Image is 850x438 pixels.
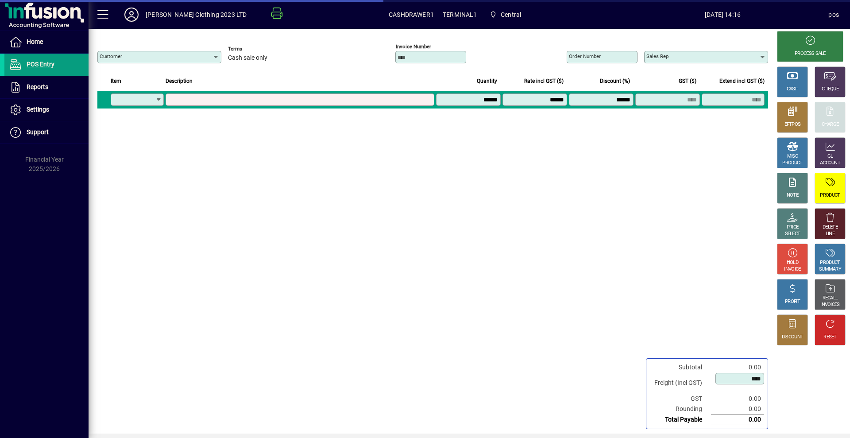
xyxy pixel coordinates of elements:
[650,394,711,404] td: GST
[4,31,89,53] a: Home
[396,43,431,50] mat-label: Invoice number
[650,404,711,415] td: Rounding
[501,8,521,22] span: Central
[27,61,54,68] span: POS Entry
[822,86,838,93] div: CHEQUE
[617,8,829,22] span: [DATE] 14:16
[27,106,49,113] span: Settings
[782,334,803,341] div: DISCOUNT
[711,404,764,415] td: 0.00
[166,76,193,86] span: Description
[820,192,840,199] div: PRODUCT
[600,76,630,86] span: Discount (%)
[823,295,838,302] div: RECALL
[569,53,601,59] mat-label: Order number
[719,76,765,86] span: Extend incl GST ($)
[823,334,837,341] div: RESET
[787,153,798,160] div: MISC
[820,302,839,308] div: INVOICES
[784,266,800,273] div: INVOICE
[787,86,798,93] div: CASH
[117,7,146,23] button: Profile
[679,76,696,86] span: GST ($)
[784,121,801,128] div: EFTPOS
[828,8,839,22] div: pos
[711,362,764,372] td: 0.00
[785,231,800,237] div: SELECT
[711,415,764,425] td: 0.00
[4,99,89,121] a: Settings
[228,46,281,52] span: Terms
[820,260,840,266] div: PRODUCT
[822,121,839,128] div: CHARGE
[477,76,497,86] span: Quantity
[787,192,798,199] div: NOTE
[711,394,764,404] td: 0.00
[524,76,564,86] span: Rate incl GST ($)
[787,260,798,266] div: HOLD
[823,224,838,231] div: DELETE
[111,76,121,86] span: Item
[486,7,525,23] span: Central
[27,128,49,136] span: Support
[228,54,267,62] span: Cash sale only
[826,231,835,237] div: LINE
[443,8,477,22] span: TERMINAL1
[27,83,48,90] span: Reports
[819,266,841,273] div: SUMMARY
[820,160,840,167] div: ACCOUNT
[787,224,799,231] div: PRICE
[827,153,833,160] div: GL
[795,50,826,57] div: PROCESS SALE
[27,38,43,45] span: Home
[4,121,89,143] a: Support
[4,76,89,98] a: Reports
[650,362,711,372] td: Subtotal
[389,8,434,22] span: CASHDRAWER1
[646,53,668,59] mat-label: Sales rep
[146,8,247,22] div: [PERSON_NAME] Clothing 2023 LTD
[100,53,122,59] mat-label: Customer
[650,372,711,394] td: Freight (Incl GST)
[650,415,711,425] td: Total Payable
[785,298,800,305] div: PROFIT
[782,160,802,167] div: PRODUCT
